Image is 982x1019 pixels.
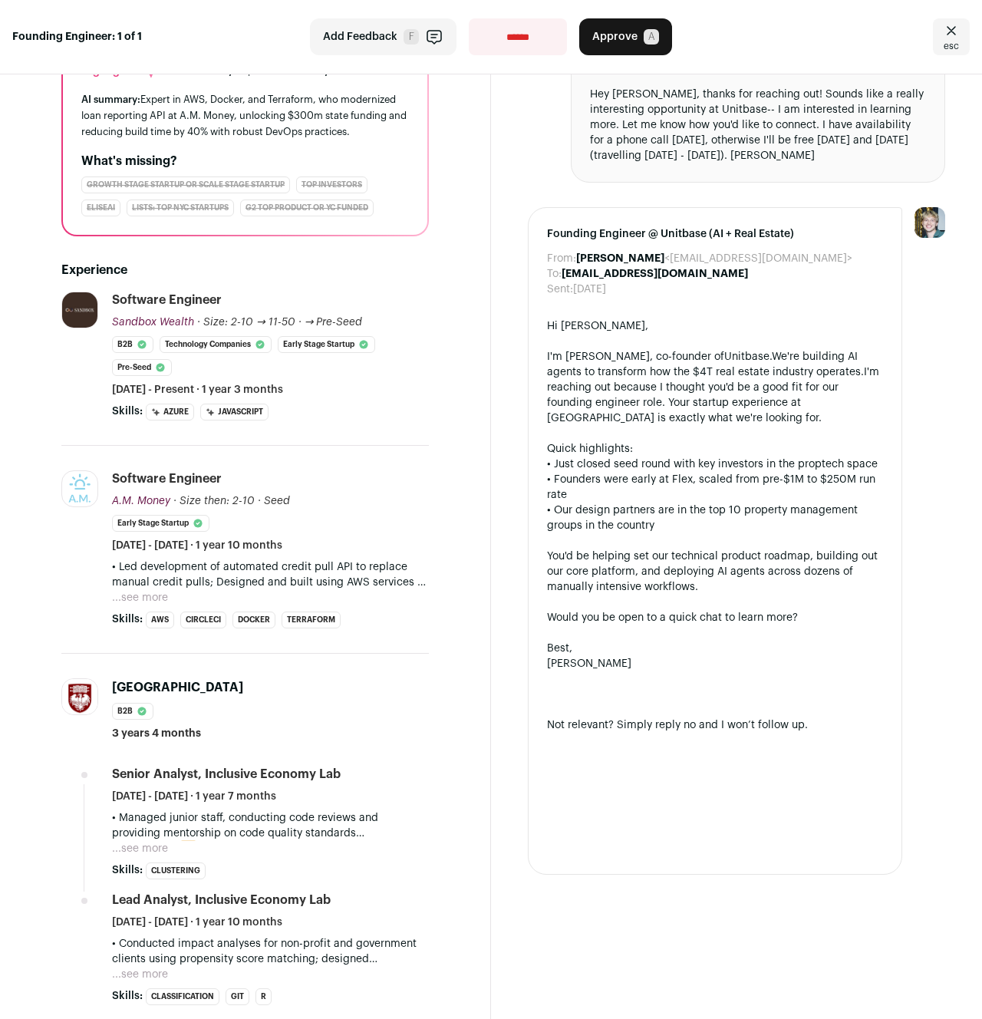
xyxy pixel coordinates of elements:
[282,612,341,628] li: Terraform
[12,29,142,45] strong: Founding Engineer: 1 of 1
[547,503,883,533] div: • Our design partners are in the top 10 property management groups in the country
[112,336,153,353] li: B2B
[305,317,363,328] span: → Pre-Seed
[547,549,883,595] div: You'd be helping set our technical product roadmap, building out our core platform, and deploying...
[592,29,638,45] span: Approve
[547,472,883,503] div: • Founders were early at Flex, scaled from pre-$1M to $250M run rate
[644,29,659,45] span: A
[579,18,672,55] button: Approve A
[264,496,290,506] span: Seed
[200,404,269,420] li: JavaScript
[112,496,170,506] span: A.M. Money
[81,176,290,193] div: Growth Stage Startup or Scale Stage Startup
[62,679,97,714] img: 17cb55e36636d8c9e8840c4312e4cbe4c45fe6d9897e5e4ed987811ce9a1bbcb.jpg
[576,253,664,264] b: [PERSON_NAME]
[547,282,573,297] dt: Sent:
[112,789,276,804] span: [DATE] - [DATE] · 1 year 7 months
[81,152,409,170] h2: What's missing?
[278,336,375,353] li: Early Stage Startup
[112,590,168,605] button: ...see more
[547,349,883,426] div: I'm [PERSON_NAME], co-founder of . I'm reaching out because I thought you'd be a good fit for our...
[933,18,970,55] a: Close
[112,703,153,720] li: B2B
[547,226,883,242] span: Founding Engineer @ Unitbase (AI + Real Estate)
[112,382,283,397] span: [DATE] - Present · 1 year 3 months
[81,91,409,140] div: Expert in AWS, Docker, and Terraform, who modernized loan reporting API at A.M. Money, unlocking ...
[232,612,275,628] li: Docker
[81,200,120,216] div: EliseAI
[112,404,143,419] span: Skills:
[258,493,261,509] span: ·
[112,915,282,930] span: [DATE] - [DATE] · 1 year 10 months
[146,404,194,420] li: Azure
[573,282,606,297] dd: [DATE]
[914,207,945,238] img: 6494470-medium_jpg
[112,538,282,553] span: [DATE] - [DATE] · 1 year 10 months
[404,29,419,45] span: F
[547,457,883,472] div: • Just closed seed round with key investors in the proptech space
[547,656,883,671] div: [PERSON_NAME]
[547,641,883,656] div: Best,
[112,841,168,856] button: ...see more
[112,766,341,783] div: Senior Analyst, Inclusive Economy Lab
[112,317,194,328] span: Sandbox Wealth
[226,988,249,1005] li: Git
[127,200,234,216] div: Lists: Top NYC Startups
[197,317,295,328] span: · Size: 2-10 → 11-50
[112,470,222,487] div: Software Engineer
[160,336,272,353] li: Technology Companies
[62,292,97,328] img: e6064091403eeee8321e6f43762d5cbeb57c4a6cc02aedbeb705197216fe9b02.jpg
[547,717,883,733] div: Not relevant? Simply reply no and I won’t follow up.
[112,810,429,841] p: • Managed junior staff, conducting code reviews and providing mentorship on code quality standards
[724,351,769,362] a: Unitbase
[576,251,852,266] dd: <[EMAIL_ADDRESS][DOMAIN_NAME]>
[240,200,374,216] div: G2 Top Product or YC Funded
[944,40,959,52] span: esc
[547,441,883,457] div: Quick highlights:
[547,318,883,334] div: Hi [PERSON_NAME],
[255,988,272,1005] li: R
[112,967,168,982] button: ...see more
[112,515,209,532] li: Early Stage Startup
[180,612,226,628] li: CircleCI
[112,862,143,878] span: Skills:
[112,936,429,967] p: • Conducted impact analyses for non-profit and government clients using propensity score matching...
[298,315,302,330] span: ·
[81,94,140,104] span: AI summary:
[146,988,219,1005] li: Classification
[112,726,201,741] span: 3 years 4 months
[112,359,172,376] li: Pre-seed
[310,18,456,55] button: Add Feedback F
[112,292,222,308] div: Software Engineer
[323,29,397,45] span: Add Feedback
[146,862,206,879] li: Clustering
[181,840,196,857] mark: ML
[62,467,97,511] img: 9c86b76c48c0f472c0efdfa0e6fe663fc0bc5c56d76e6e91519fae2d16142d51.png
[112,988,143,1004] span: Skills:
[112,681,243,694] span: [GEOGRAPHIC_DATA]
[61,261,429,279] h2: Experience
[547,251,576,266] dt: From:
[146,612,174,628] li: AWS
[547,610,883,625] div: Would you be open to a quick chat to learn more?
[112,612,143,627] span: Skills:
[590,87,926,163] div: Hey [PERSON_NAME], thanks for reaching out! Sounds like a really interesting opportunity at Unitb...
[112,559,429,590] p: • Led development of automated credit pull API to replace manual credit pulls; Designed and built...
[173,496,255,506] span: · Size then: 2-10
[296,176,367,193] div: Top Investors
[547,266,562,282] dt: To:
[112,892,331,909] div: Lead Analyst, Inclusive Economy Lab
[562,269,748,279] b: [EMAIL_ADDRESS][DOMAIN_NAME]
